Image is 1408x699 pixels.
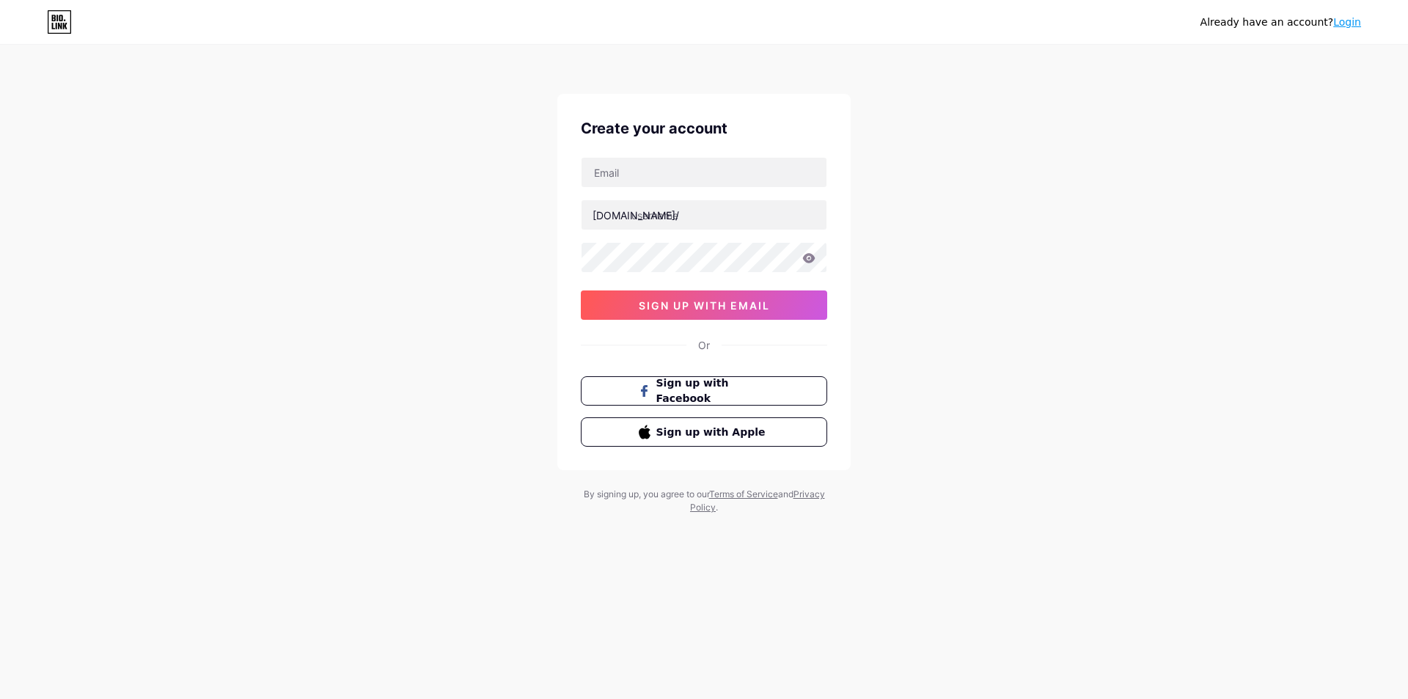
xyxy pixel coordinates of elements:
input: username [582,200,826,230]
div: Or [698,337,710,353]
button: Sign up with Facebook [581,376,827,406]
div: [DOMAIN_NAME]/ [593,208,679,223]
div: Create your account [581,117,827,139]
span: sign up with email [639,299,770,312]
a: Login [1333,16,1361,28]
button: sign up with email [581,290,827,320]
div: By signing up, you agree to our and . [579,488,829,514]
span: Sign up with Apple [656,425,770,440]
span: Sign up with Facebook [656,376,770,406]
input: Email [582,158,826,187]
button: Sign up with Apple [581,417,827,447]
div: Already have an account? [1200,15,1361,30]
a: Terms of Service [709,488,778,499]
